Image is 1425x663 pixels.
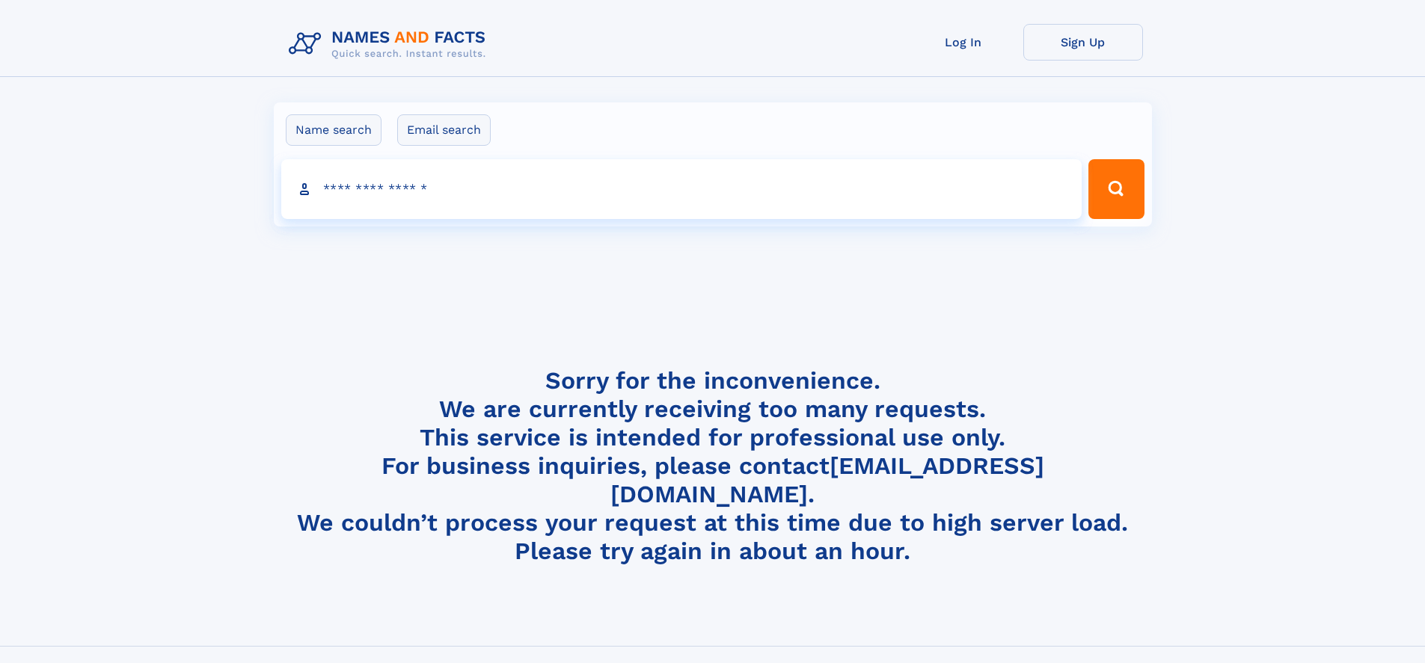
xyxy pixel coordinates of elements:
[286,114,381,146] label: Name search
[904,24,1023,61] a: Log In
[610,451,1044,508] a: [EMAIL_ADDRESS][DOMAIN_NAME]
[281,159,1082,219] input: search input
[1023,24,1143,61] a: Sign Up
[283,366,1143,566] h4: Sorry for the inconvenience. We are currently receiving too many requests. This service is intend...
[283,24,498,64] img: Logo Names and Facts
[1088,159,1144,219] button: Search Button
[397,114,491,146] label: Email search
